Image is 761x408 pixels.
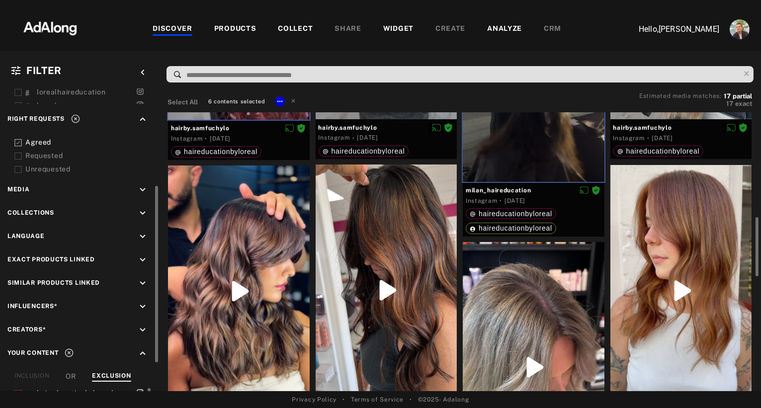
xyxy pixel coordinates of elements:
a: Terms of Service [351,395,404,404]
a: Privacy Policy [292,395,337,404]
button: Select All [168,97,198,107]
i: keyboard_arrow_left [137,67,148,78]
i: keyboard_arrow_down [137,254,148,265]
time: 2025-09-18T18:51:54.000Z [210,135,231,142]
span: Rights agreed [592,186,600,193]
div: CRM [544,23,561,35]
span: 17 [726,100,733,107]
span: 6 contents selected [208,98,265,104]
div: haireducationbyloreal [470,225,552,232]
div: Unrequested [25,164,152,174]
div: CREATE [435,23,465,35]
span: Media [7,186,30,193]
span: haireducationbyloreal [37,389,114,397]
div: DISCOVER [153,23,192,35]
p: Hello, [PERSON_NAME] [620,23,719,35]
button: Disable diffusion on this media [429,122,444,133]
span: Estimated media matches: [639,92,722,99]
span: Similar Products Linked [7,279,100,286]
div: haireducationbyloreal [323,148,405,155]
time: 2025-09-18T18:51:54.000Z [652,135,673,142]
img: 63233d7d88ed69de3c212112c67096b6.png [6,12,94,42]
div: Instagram [319,133,350,142]
div: Instagram [613,134,645,143]
span: haireducationbyloreal [332,147,405,155]
span: · [205,135,207,143]
button: Disable diffusion on this media [577,185,592,195]
i: keyboard_arrow_down [137,208,148,219]
span: · [647,134,650,142]
div: WIDGET [383,23,414,35]
span: Language [7,233,45,240]
span: Rights agreed [739,124,748,131]
div: ANALYZE [487,23,522,35]
span: hairby.samfuchylo [613,123,749,132]
time: 2025-09-18T18:51:54.000Z [357,134,378,141]
i: keyboard_arrow_up [137,348,148,359]
i: keyboard_arrow_down [137,231,148,242]
span: milan_haireducation [466,186,601,195]
div: haireducationbyloreal [470,210,552,217]
span: hairby.samfuchylo [171,124,307,133]
iframe: Chat Widget [711,360,761,408]
span: haireducationbyloreal [626,147,700,155]
i: keyboard_arrow_down [137,184,148,195]
div: Agreed [25,137,152,148]
span: lorealaccess [37,101,82,109]
img: ACg8ocLjEk1irI4XXb49MzUGwa4F_C3PpCyg-3CPbiuLEZrYEA=s96-c [730,19,750,39]
span: OR [66,371,76,382]
span: 17 [724,92,731,100]
span: © 2025 - Adalong [418,395,469,404]
span: • [410,395,412,404]
div: INCLUSION [14,371,49,382]
button: Disable diffusion on this media [724,122,739,133]
i: keyboard_arrow_down [137,278,148,289]
time: 2025-09-21T11:07:32.000Z [505,197,525,204]
div: haireducationbyloreal [617,148,700,155]
span: Creators* [7,326,46,333]
span: • [342,395,345,404]
span: · [352,134,355,142]
span: Your Content [7,349,58,356]
div: Instagram [171,134,202,143]
span: lorealhaireducation [37,88,105,96]
span: Influencers* [7,303,57,310]
span: Right Requests [7,115,65,122]
div: COLLECT [278,23,313,35]
div: EXCLUSION [92,371,131,382]
button: 17exact [639,99,752,109]
span: haireducationbyloreal [184,148,257,156]
div: Instagram [466,196,497,205]
span: hairby.samfuchylo [319,123,454,132]
div: SHARE [335,23,361,35]
span: Filter [26,65,62,77]
span: haireducationbyloreal [479,224,552,232]
i: keyboard_arrow_down [137,325,148,335]
div: haireducationbyloreal [175,148,257,155]
span: Exact Products Linked [7,256,95,263]
i: keyboard_arrow_down [137,301,148,312]
div: PRODUCTS [214,23,256,35]
span: Rights agreed [297,124,306,131]
span: · [500,197,502,205]
span: Collections [7,209,54,216]
button: Account settings [727,17,752,42]
button: Disable diffusion on this media [282,123,297,133]
i: keyboard_arrow_up [137,114,148,125]
div: Requested [25,151,152,161]
span: Rights agreed [444,124,453,131]
button: 17partial [724,94,752,99]
span: haireducationbyloreal [479,210,552,218]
